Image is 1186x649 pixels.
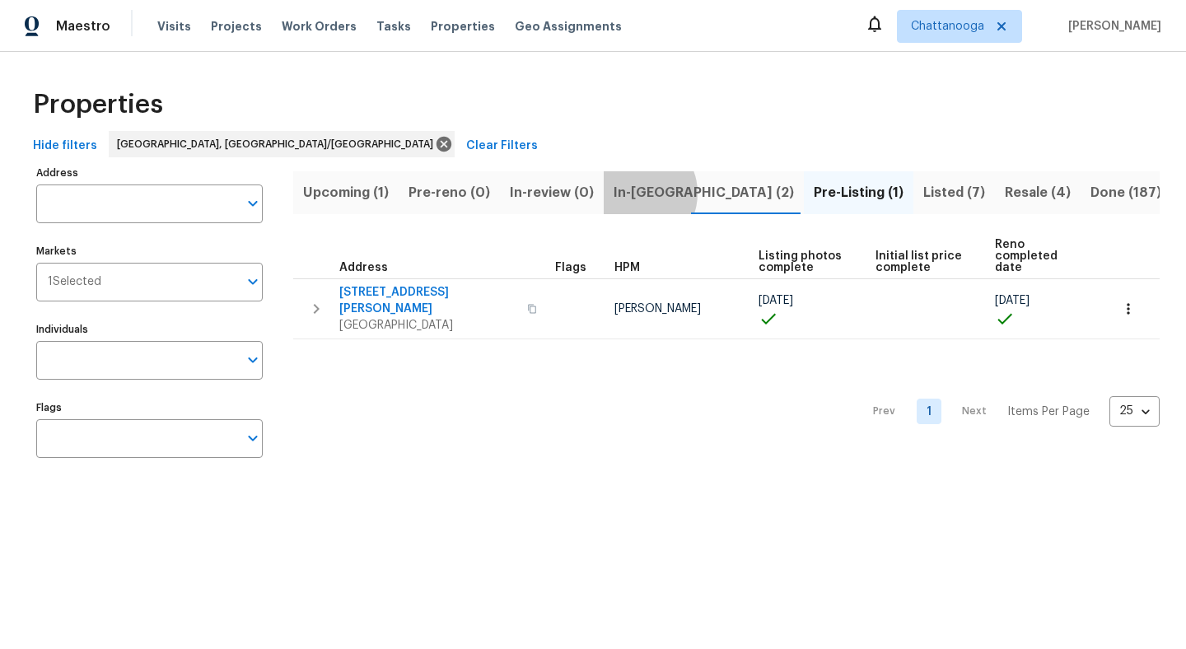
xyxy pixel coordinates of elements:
span: [DATE] [759,295,793,306]
span: In-[GEOGRAPHIC_DATA] (2) [614,181,794,204]
span: Listing photos complete [759,250,848,273]
span: Hide filters [33,136,97,156]
span: Initial list price complete [875,250,966,273]
button: Open [241,427,264,450]
span: Geo Assignments [515,18,622,35]
span: 1 Selected [48,275,101,289]
span: Tasks [376,21,411,32]
span: Reno completed date [995,239,1082,273]
span: Properties [431,18,495,35]
span: Work Orders [282,18,357,35]
div: [GEOGRAPHIC_DATA], [GEOGRAPHIC_DATA]/[GEOGRAPHIC_DATA] [109,131,455,157]
nav: Pagination Navigation [857,349,1160,474]
span: Properties [33,96,163,113]
span: Visits [157,18,191,35]
span: Address [339,262,388,273]
label: Address [36,168,263,178]
span: Resale (4) [1005,181,1071,204]
span: Chattanooga [911,18,984,35]
a: Goto page 1 [917,399,941,424]
span: Pre-Listing (1) [814,181,904,204]
span: Maestro [56,18,110,35]
span: [DATE] [995,295,1030,306]
button: Open [241,192,264,215]
span: Pre-reno (0) [409,181,490,204]
button: Open [241,348,264,371]
span: Done (187) [1090,181,1161,204]
label: Flags [36,403,263,413]
label: Individuals [36,324,263,334]
p: Items Per Page [1007,404,1090,420]
button: Hide filters [26,131,104,161]
span: Projects [211,18,262,35]
span: Clear Filters [466,136,538,156]
span: Flags [555,262,586,273]
button: Open [241,270,264,293]
span: [PERSON_NAME] [1062,18,1161,35]
span: [GEOGRAPHIC_DATA], [GEOGRAPHIC_DATA]/[GEOGRAPHIC_DATA] [117,136,440,152]
label: Markets [36,246,263,256]
span: HPM [614,262,640,273]
span: Listed (7) [923,181,985,204]
span: [PERSON_NAME] [614,303,701,315]
span: Upcoming (1) [303,181,389,204]
span: [GEOGRAPHIC_DATA] [339,317,517,334]
span: In-review (0) [510,181,594,204]
div: 25 [1109,390,1160,432]
span: [STREET_ADDRESS][PERSON_NAME] [339,284,517,317]
button: Clear Filters [460,131,544,161]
